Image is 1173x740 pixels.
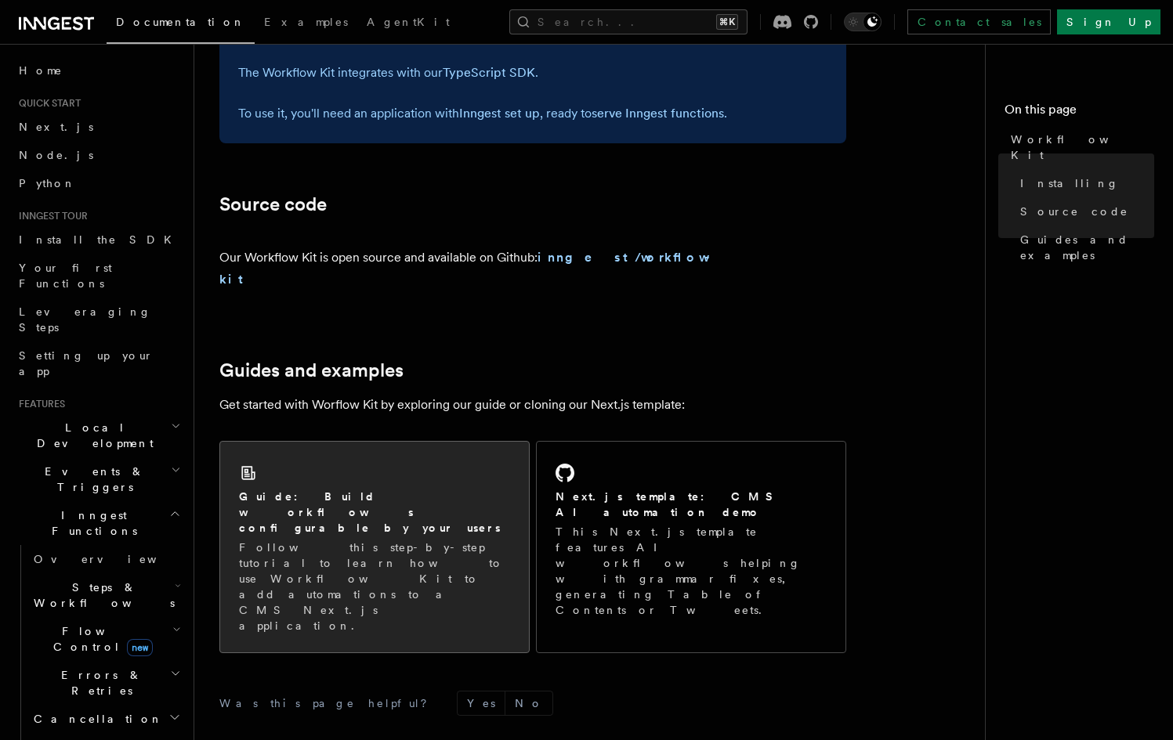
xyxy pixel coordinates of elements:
[27,705,184,733] button: Cancellation
[255,5,357,42] a: Examples
[729,261,846,276] iframe: GitHub
[556,524,827,618] p: This Next.js template features AI workflows helping with grammar fixes, generating Table of Conte...
[592,106,724,121] a: serve Inngest functions
[239,540,510,634] p: Follow this step-by-step tutorial to learn how to use Workflow Kit to add automations to a CMS Ne...
[219,394,846,416] p: Get started with Worflow Kit by exploring our guide or cloning our Next.js template:
[907,9,1051,34] a: Contact sales
[238,62,827,84] p: The Workflow Kit integrates with our .
[19,63,63,78] span: Home
[27,573,184,617] button: Steps & Workflows
[13,298,184,341] a: Leveraging Steps
[27,623,172,655] span: Flow Control
[1014,169,1154,197] a: Installing
[13,97,81,110] span: Quick start
[19,149,93,161] span: Node.js
[1011,132,1154,163] span: Workflow Kit
[19,349,154,377] span: Setting up your app
[443,65,535,80] a: TypeScript SDK
[27,579,175,611] span: Steps & Workflows
[367,16,450,28] span: AgentKit
[13,56,184,85] a: Home
[1005,100,1154,125] h4: On this page
[13,226,184,254] a: Install the SDK
[13,501,184,545] button: Inngest Functions
[27,667,170,698] span: Errors & Retries
[1020,232,1154,263] span: Guides and examples
[19,121,93,133] span: Next.js
[19,262,112,290] span: Your first Functions
[13,141,184,169] a: Node.js
[219,359,404,381] a: Guides and examples
[1057,9,1160,34] a: Sign Up
[19,177,76,190] span: Python
[505,691,552,715] button: No
[107,5,255,44] a: Documentation
[219,193,327,215] a: Source code
[34,553,195,565] span: Overview
[1020,175,1119,191] span: Installing
[1005,125,1154,169] a: Workflow Kit
[13,113,184,141] a: Next.js
[219,441,530,653] a: Guide: Build workflows configurable by your usersFollow this step-by-step tutorial to learn how t...
[13,169,184,197] a: Python
[238,103,827,125] p: To use it, you'll need an application with , ready to .
[19,305,151,334] span: Leveraging Steps
[844,13,882,31] button: Toggle dark mode
[27,711,163,727] span: Cancellation
[716,14,738,30] kbd: ⌘K
[27,545,184,573] a: Overview
[509,9,748,34] button: Search...⌘K
[219,695,438,711] p: Was this page helpful?
[13,398,65,410] span: Features
[264,16,348,28] span: Examples
[556,489,827,520] h2: Next.js template: CMS AI automation demo
[357,5,459,42] a: AgentKit
[116,16,245,28] span: Documentation
[13,507,169,539] span: Inngest Functions
[458,691,505,715] button: Yes
[536,441,846,653] a: Next.js template: CMS AI automation demoThis Next.js template features AI workflows helping with ...
[19,233,181,246] span: Install the SDK
[27,661,184,705] button: Errors & Retries
[13,457,184,501] button: Events & Triggers
[13,420,171,451] span: Local Development
[13,254,184,298] a: Your first Functions
[1014,226,1154,269] a: Guides and examples
[459,106,540,121] a: Inngest set up
[1020,204,1128,219] span: Source code
[1014,197,1154,226] a: Source code
[13,464,171,495] span: Events & Triggers
[239,489,510,536] h2: Guide: Build workflows configurable by your users
[13,210,88,222] span: Inngest tour
[27,617,184,661] button: Flow Controlnew
[13,413,184,457] button: Local Development
[127,639,153,656] span: new
[219,247,722,291] p: Our Workflow Kit is open source and available on Github:
[13,341,184,385] a: Setting up your app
